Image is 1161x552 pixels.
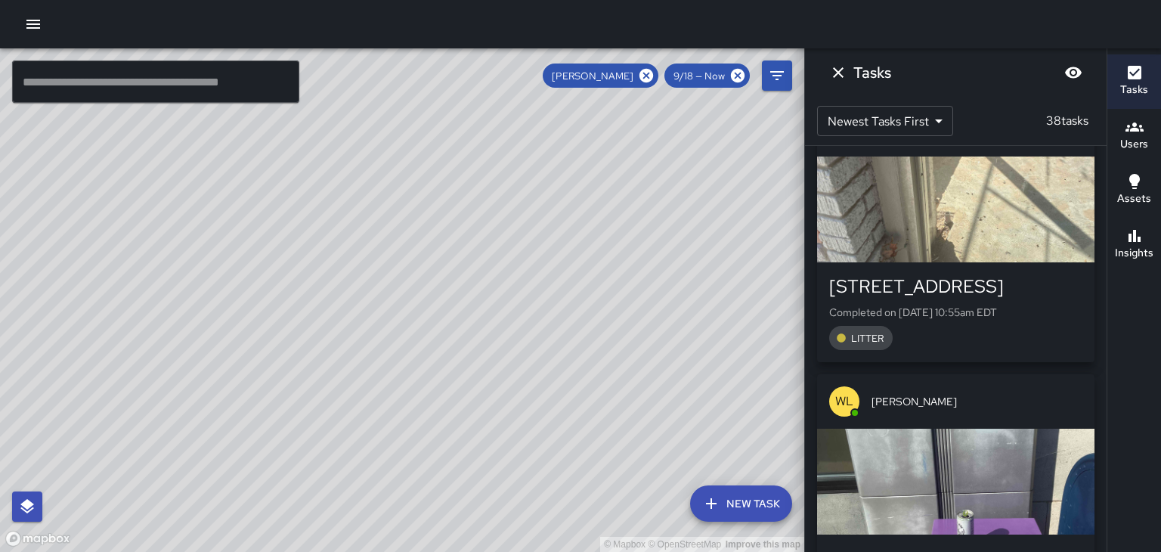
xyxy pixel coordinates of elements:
[1120,136,1148,153] h6: Users
[823,57,853,88] button: Dismiss
[1107,218,1161,272] button: Insights
[829,274,1082,299] div: [STREET_ADDRESS]
[842,332,893,345] span: LITTER
[1040,112,1094,130] p: 38 tasks
[762,60,792,91] button: Filters
[664,70,734,82] span: 9/18 — Now
[1120,82,1148,98] h6: Tasks
[853,60,891,85] h6: Tasks
[543,64,658,88] div: [PERSON_NAME]
[543,70,642,82] span: [PERSON_NAME]
[817,102,1094,362] button: WL[PERSON_NAME][STREET_ADDRESS]Completed on [DATE] 10:55am EDTLITTER
[817,106,953,136] div: Newest Tasks First
[1107,109,1161,163] button: Users
[872,394,1082,409] span: [PERSON_NAME]
[1058,57,1088,88] button: Blur
[1117,191,1151,207] h6: Assets
[835,392,853,411] p: WL
[690,485,792,522] button: New Task
[1115,245,1153,262] h6: Insights
[1107,163,1161,218] button: Assets
[829,305,1082,320] p: Completed on [DATE] 10:55am EDT
[1107,54,1161,109] button: Tasks
[664,64,750,88] div: 9/18 — Now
